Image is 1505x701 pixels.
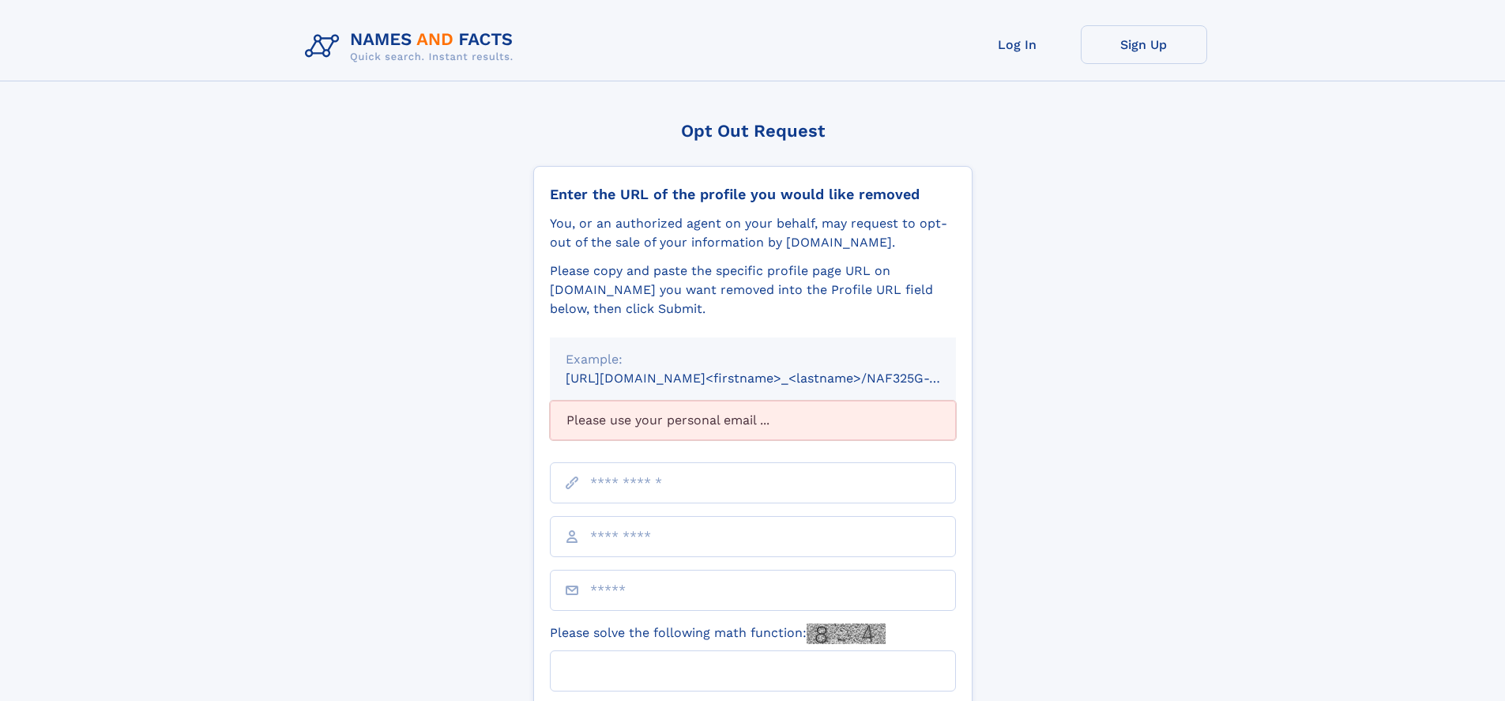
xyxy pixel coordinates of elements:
div: Please use your personal email ... [550,401,956,440]
div: Example: [566,350,940,369]
small: [URL][DOMAIN_NAME]<firstname>_<lastname>/NAF325G-xxxxxxxx [566,371,986,386]
img: Logo Names and Facts [299,25,526,68]
div: Enter the URL of the profile you would like removed [550,186,956,203]
div: Please copy and paste the specific profile page URL on [DOMAIN_NAME] you want removed into the Pr... [550,262,956,318]
a: Sign Up [1081,25,1207,64]
label: Please solve the following math function: [550,624,886,644]
div: You, or an authorized agent on your behalf, may request to opt-out of the sale of your informatio... [550,214,956,252]
a: Log In [954,25,1081,64]
div: Opt Out Request [533,121,973,141]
